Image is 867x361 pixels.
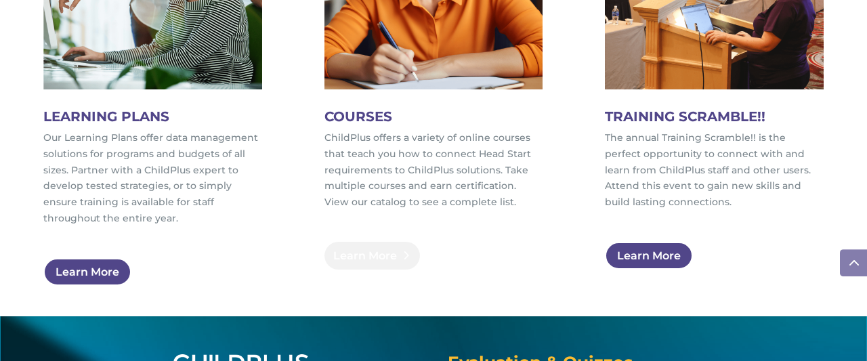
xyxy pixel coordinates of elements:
p: Our Learning Plans offer data management solutions for programs and budgets of all sizes. Partner... [43,130,262,227]
a: Learn More [324,242,420,270]
a: Learn More [605,242,693,270]
p: The annual Training Scramble!! is the perfect opportunity to connect with and learn from ChildPlu... [605,130,824,211]
p: ChildPlus offers a variety of online courses that teach you how to connect Head Start requirement... [324,130,543,211]
span: TRAINING SCRAMBLE!! [605,108,765,125]
span: COURSES [324,108,392,125]
span: LEARNING PLANS [43,108,169,125]
a: Learn More [43,258,131,286]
